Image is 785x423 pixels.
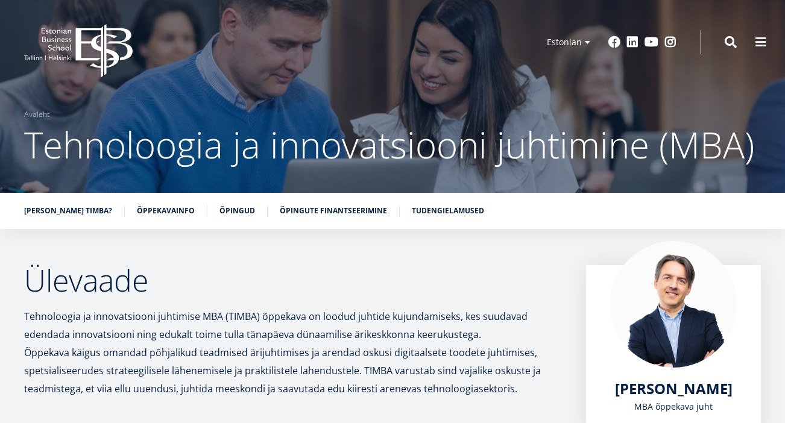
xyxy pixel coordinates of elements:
[610,398,737,416] div: MBA õppekava juht
[219,205,255,217] a: Õpingud
[615,378,733,398] span: [PERSON_NAME]
[24,307,562,398] p: Tehnoloogia ja innovatsiooni juhtimise MBA (TIMBA) õppekava on loodud juhtide kujundamiseks, kes ...
[137,205,195,217] a: Õppekavainfo
[24,108,49,121] a: Avaleht
[24,120,754,169] span: Tehnoloogia ja innovatsiooni juhtimine (MBA)
[610,241,737,368] img: Marko Rillo
[626,36,638,48] a: Linkedin
[412,205,484,217] a: Tudengielamused
[664,36,676,48] a: Instagram
[608,36,620,48] a: Facebook
[645,36,658,48] a: Youtube
[615,380,733,398] a: [PERSON_NAME]
[24,205,112,217] a: [PERSON_NAME] TIMBA?
[24,265,562,295] h2: Ülevaade
[280,205,387,217] a: Õpingute finantseerimine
